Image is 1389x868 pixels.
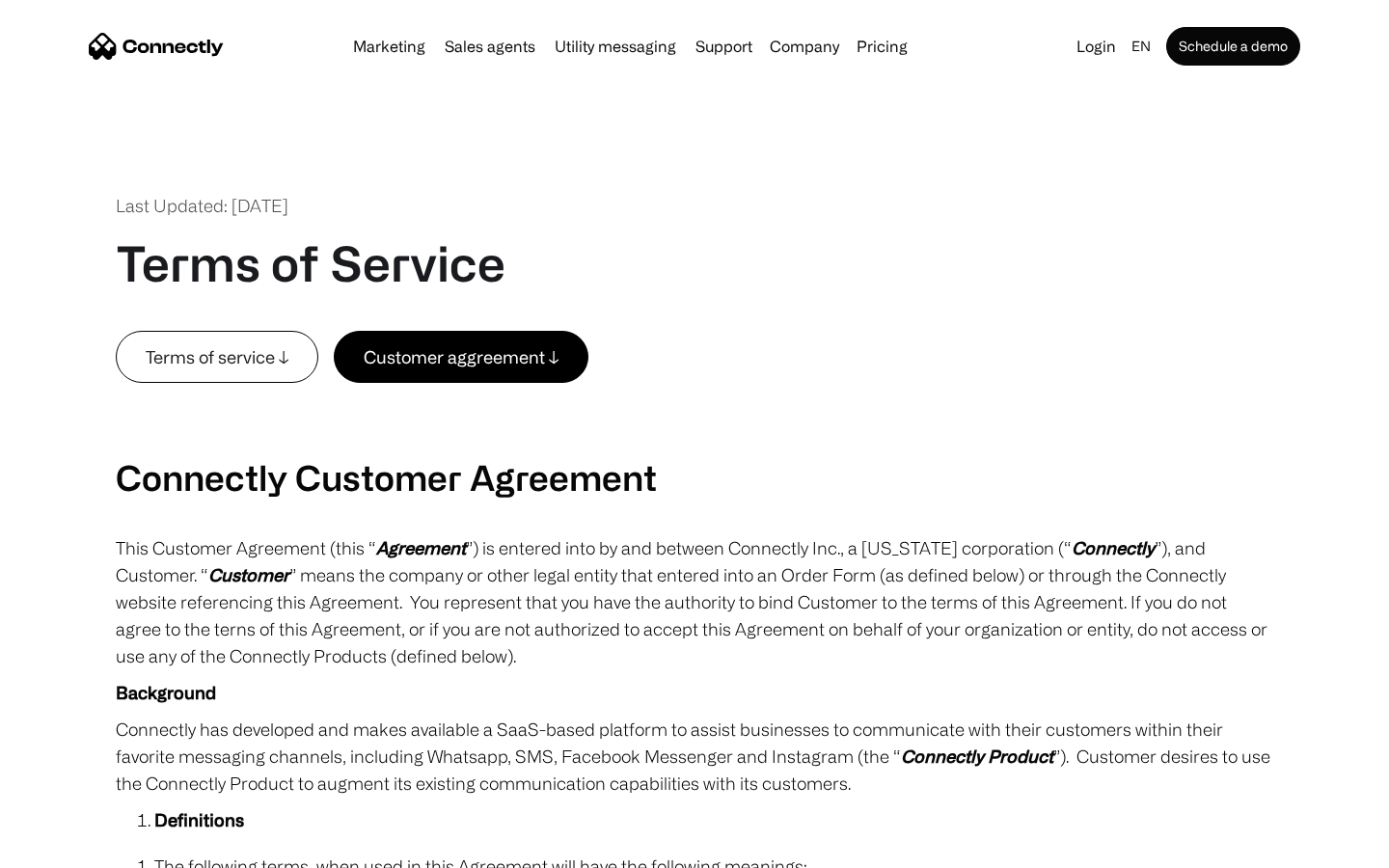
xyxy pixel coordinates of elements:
[547,39,684,54] a: Utility messaging
[116,534,1273,669] p: This Customer Agreement (this “ ”) is entered into by and between Connectly Inc., a [US_STATE] co...
[1069,33,1124,60] a: Login
[688,39,760,54] a: Support
[116,420,1273,447] p: ‍
[376,538,466,557] em: Agreement
[116,383,1273,410] p: ‍
[116,193,288,219] div: Last Updated: [DATE]
[116,234,505,292] h1: Terms of Service
[364,343,558,370] div: Customer aggreement ↓
[116,716,1273,797] p: Connectly has developed and makes available a SaaS-based platform to assist businesses to communi...
[39,834,116,861] ul: Language list
[208,565,289,584] em: Customer
[849,39,915,54] a: Pricing
[146,343,288,370] div: Terms of service ↓
[901,746,1053,766] em: Connectly Product
[1131,33,1151,60] div: en
[154,810,244,829] strong: Definitions
[1072,538,1155,557] em: Connectly
[437,39,543,54] a: Sales agents
[1166,27,1300,66] a: Schedule a demo
[116,456,1273,498] h2: Connectly Customer Agreement
[116,683,216,702] strong: Background
[345,39,433,54] a: Marketing
[19,832,116,861] aside: Language selected: English
[770,33,839,60] div: Company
